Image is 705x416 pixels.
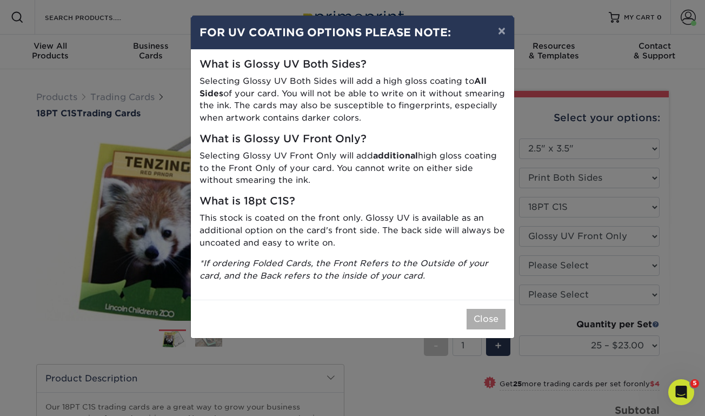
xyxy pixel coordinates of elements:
span: 5 [690,379,699,388]
button: Close [467,309,506,329]
h4: FOR UV COATING OPTIONS PLEASE NOTE: [199,24,506,41]
iframe: Intercom live chat [668,379,694,405]
p: This stock is coated on the front only. Glossy UV is available as an additional option on the car... [199,212,506,249]
p: Selecting Glossy UV Both Sides will add a high gloss coating to of your card. You will not be abl... [199,75,506,124]
strong: additional [373,150,418,161]
h5: What is Glossy UV Front Only? [199,133,506,146]
i: *If ordering Folded Cards, the Front Refers to the Outside of your card, and the Back refers to t... [199,258,488,281]
h5: What is Glossy UV Both Sides? [199,58,506,71]
h5: What is 18pt C1S? [199,195,506,208]
strong: All Sides [199,76,487,98]
button: × [489,16,514,46]
p: Selecting Glossy UV Front Only will add high gloss coating to the Front Only of your card. You ca... [199,150,506,187]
